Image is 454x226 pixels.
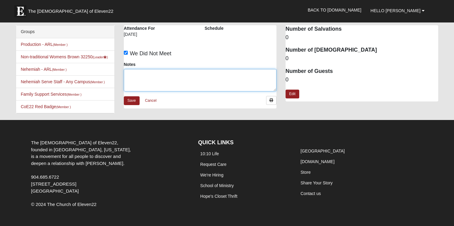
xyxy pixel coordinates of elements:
[286,55,438,63] dd: 0
[90,80,105,84] small: (Member )
[67,93,81,96] small: (Member )
[371,8,421,13] span: Hello [PERSON_NAME]
[200,162,226,167] a: Request Care
[300,170,310,175] a: Store
[286,46,438,54] dt: Number of [DEMOGRAPHIC_DATA]
[300,149,345,153] a: [GEOGRAPHIC_DATA]
[200,183,234,188] a: School of Ministry
[286,67,438,75] dt: Number of Guests
[200,173,223,177] a: We're Hiring
[14,5,26,17] img: Eleven22 logo
[286,34,438,42] dd: 0
[124,25,155,31] label: Attendance For
[56,105,71,109] small: (Member )
[205,25,223,31] label: Schedule
[303,2,366,18] a: Back to [DOMAIN_NAME]
[11,2,133,17] a: The [DEMOGRAPHIC_DATA] of Eleven22
[130,50,171,56] span: We Did Not Meet
[21,92,81,97] a: Family Support Services(Member )
[52,68,66,71] small: (Member )
[200,194,237,199] a: Hope's Closet Thrift
[124,96,140,105] a: Save
[21,104,71,109] a: CoE22 Red Badge(Member )
[200,151,219,156] a: 10:10 Life
[124,61,136,67] label: Notes
[300,159,334,164] a: [DOMAIN_NAME]
[31,202,97,207] span: © 2024 The Church of Eleven22
[26,139,138,195] div: The [DEMOGRAPHIC_DATA] of Eleven22, founded in [GEOGRAPHIC_DATA], [US_STATE], is a movement for a...
[300,180,333,185] a: Share Your Story
[21,42,67,47] a: Production - ARL(Member )
[141,96,161,105] a: Cancel
[266,96,276,105] a: Print Attendance Roster
[21,67,66,72] a: Nehemiah - ARL(Member )
[286,90,299,98] a: Edit
[31,188,79,193] span: [GEOGRAPHIC_DATA]
[93,55,108,59] small: (Leader )
[300,191,321,196] a: Contact us
[286,76,438,84] dd: 0
[21,79,105,84] a: Nehemiah Serve Staff - Any Campus(Member )
[124,31,155,42] div: [DATE]
[16,26,114,38] div: Groups
[366,3,429,18] a: Hello [PERSON_NAME]
[198,139,289,146] h4: QUICK LINKS
[286,25,438,33] dt: Number of Salvations
[124,51,128,55] input: We Did Not Meet
[21,54,108,59] a: Non-traditional Womens Brown 32250(Leader)
[53,43,67,46] small: (Member )
[28,8,113,14] span: The [DEMOGRAPHIC_DATA] of Eleven22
